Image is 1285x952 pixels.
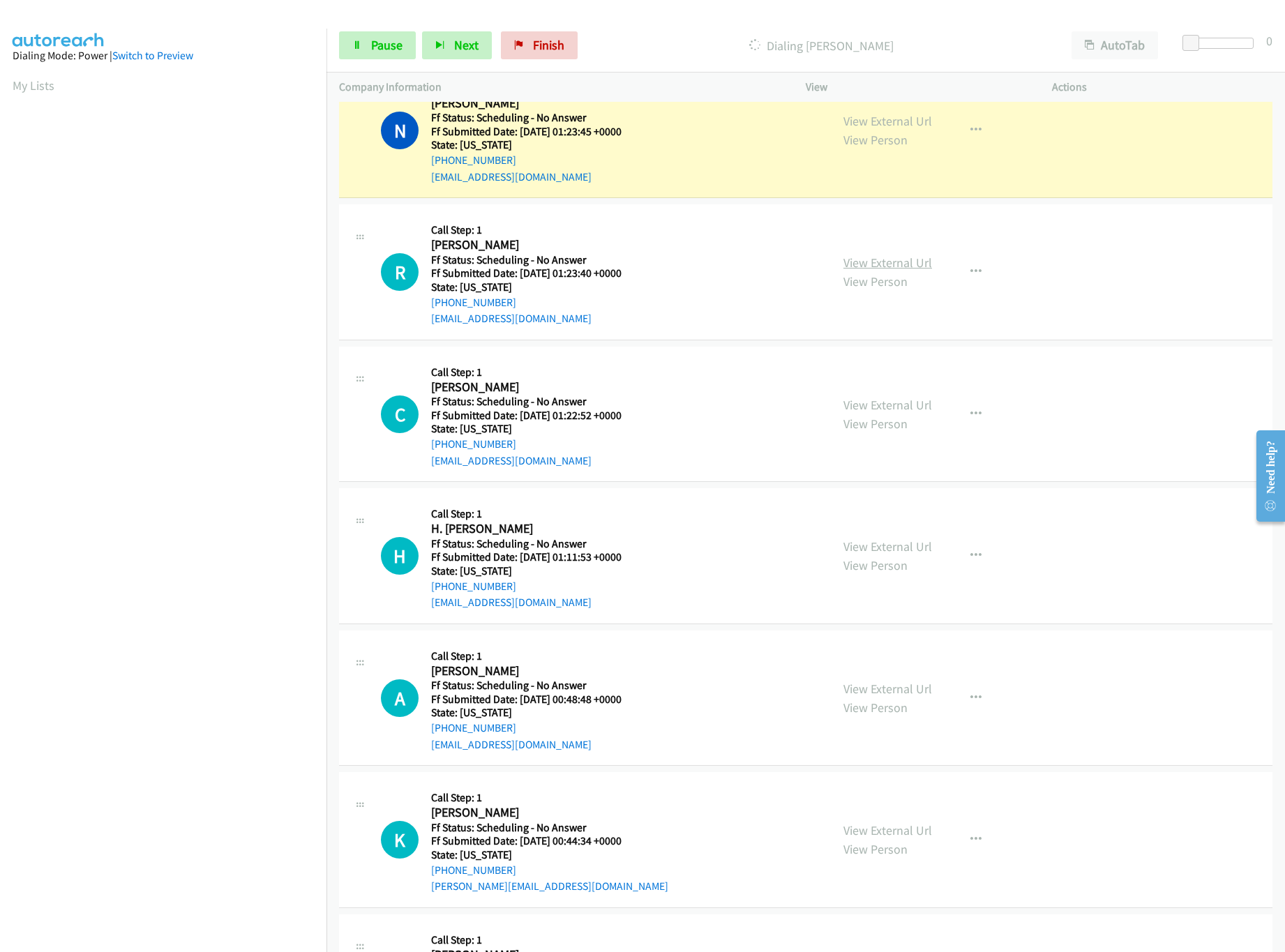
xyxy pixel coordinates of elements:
div: The call is yet to be attempted [381,395,419,433]
h5: Ff Status: Scheduling - No Answer [431,395,639,409]
a: [PHONE_NUMBER] [431,863,516,877]
a: [EMAIL_ADDRESS][DOMAIN_NAME] [431,738,592,751]
h5: State: [US_STATE] [431,422,639,436]
a: My Lists [13,77,54,93]
h2: [PERSON_NAME] [431,805,639,821]
div: The call is yet to be attempted [381,821,419,859]
h5: Call Step: 1 [431,649,639,663]
div: The call is yet to be attempted [381,679,419,717]
h2: [PERSON_NAME] [431,237,639,253]
p: View [806,79,1027,96]
a: Switch to Preview [112,49,193,62]
iframe: Resource Center [1245,421,1285,531]
span: Pause [371,37,403,53]
a: [PHONE_NUMBER] [431,721,516,734]
a: View External Url [843,681,932,697]
div: 0 [1266,31,1272,50]
h5: State: [US_STATE] [431,280,639,294]
div: The call is yet to be attempted [381,537,419,575]
button: Next [422,31,492,59]
h1: N [381,112,419,149]
a: [EMAIL_ADDRESS][DOMAIN_NAME] [431,596,592,609]
h5: State: [US_STATE] [431,848,668,862]
a: [EMAIL_ADDRESS][DOMAIN_NAME] [431,312,592,325]
a: View External Url [843,255,932,271]
h5: Call Step: 1 [431,507,639,521]
h2: [PERSON_NAME] [431,96,639,112]
h5: Call Step: 1 [431,791,668,805]
div: Delay between calls (in seconds) [1189,38,1254,49]
h5: State: [US_STATE] [431,564,639,578]
a: [PHONE_NUMBER] [431,437,516,451]
h5: Call Step: 1 [431,933,639,947]
a: View Person [843,700,908,716]
a: [PHONE_NUMBER] [431,153,516,167]
a: [PERSON_NAME][EMAIL_ADDRESS][DOMAIN_NAME] [431,879,668,893]
h1: R [381,253,419,291]
h5: Ff Status: Scheduling - No Answer [431,679,639,693]
h1: K [381,821,419,859]
a: Finish [501,31,578,59]
h2: H. [PERSON_NAME] [431,521,639,537]
p: Dialing [PERSON_NAME] [596,36,1046,55]
h5: Ff Submitted Date: [DATE] 01:23:40 +0000 [431,266,639,280]
span: Finish [533,37,564,53]
h1: A [381,679,419,717]
span: Next [454,37,479,53]
h2: [PERSON_NAME] [431,379,639,395]
div: The call is yet to be attempted [381,253,419,291]
a: [PHONE_NUMBER] [431,580,516,593]
a: View Person [843,841,908,857]
h2: [PERSON_NAME] [431,663,639,679]
a: View External Url [843,397,932,413]
a: View External Url [843,538,932,554]
iframe: Dialpad [13,107,326,770]
a: [EMAIL_ADDRESS][DOMAIN_NAME] [431,454,592,467]
a: View External Url [843,822,932,838]
a: [EMAIL_ADDRESS][DOMAIN_NAME] [431,170,592,183]
h5: Ff Submitted Date: [DATE] 01:22:52 +0000 [431,409,639,423]
a: View Person [843,273,908,289]
a: View Person [843,416,908,432]
h5: Ff Status: Scheduling - No Answer [431,253,639,267]
h1: H [381,537,419,575]
h5: Ff Submitted Date: [DATE] 01:11:53 +0000 [431,550,639,564]
h5: Call Step: 1 [431,365,639,379]
h5: Ff Status: Scheduling - No Answer [431,821,668,835]
a: View Person [843,132,908,148]
a: Pause [339,31,416,59]
p: Actions [1052,79,1273,96]
h5: State: [US_STATE] [431,706,639,720]
h5: Ff Submitted Date: [DATE] 01:23:45 +0000 [431,125,639,139]
a: View External Url [843,113,932,129]
p: Company Information [339,79,781,96]
a: View Person [843,557,908,573]
h5: State: [US_STATE] [431,138,639,152]
div: Dialing Mode: Power | [13,47,314,64]
h5: Ff Submitted Date: [DATE] 00:48:48 +0000 [431,693,639,707]
h5: Ff Status: Scheduling - No Answer [431,537,639,551]
h5: Call Step: 1 [431,223,639,237]
h5: Ff Status: Scheduling - No Answer [431,111,639,125]
h5: Ff Submitted Date: [DATE] 00:44:34 +0000 [431,834,668,848]
button: AutoTab [1072,31,1158,59]
h1: C [381,395,419,433]
a: [PHONE_NUMBER] [431,296,516,309]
